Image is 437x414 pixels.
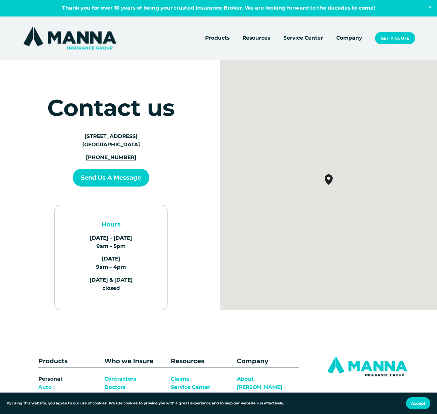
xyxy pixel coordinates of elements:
p: [DATE] 9am – 4pm [71,255,150,271]
p: Resources [171,356,233,366]
a: Auto [38,383,52,392]
p: By using this website, you agree to our use of cookies. We use cookies to provide you with a grea... [7,400,284,406]
a: Get a Quote [171,392,203,400]
p: [STREET_ADDRESS] [GEOGRAPHIC_DATA] [71,132,150,149]
button: Accept [406,397,430,409]
p: Who we Insure [104,356,167,366]
a: Service Center [283,33,323,43]
img: Manna Insurance Group [22,25,118,51]
a: Homeowners [38,392,75,400]
span: Accept [411,401,425,406]
p: [DATE] – [DATE] 9am – 5pm [71,234,150,251]
a: Claims [171,375,189,383]
div: Manna Insurance Group 719 Grover Street Lynden, WA, 98264, United States [322,172,343,198]
a: Service Center [171,383,210,392]
strong: Hours [101,221,121,228]
p: Products [38,356,84,366]
a: folder dropdown [205,33,230,43]
span: Resources [242,34,270,42]
p: Company [237,356,299,366]
h1: Contact us [38,96,184,120]
p: [DATE] & [DATE] closed [71,276,150,293]
button: Send us a Message [73,169,149,187]
a: [PHONE_NUMBER] [86,154,136,160]
a: Get a Quote [375,32,415,44]
a: Company [336,33,362,43]
a: folder dropdown [242,33,270,43]
span: Products [205,34,230,42]
a: About [PERSON_NAME] [237,375,299,392]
